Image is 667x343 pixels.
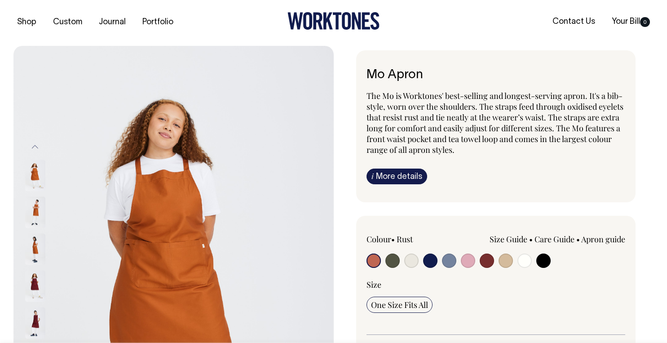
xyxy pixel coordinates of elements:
[25,307,45,339] img: burgundy
[391,234,395,245] span: •
[367,279,626,290] div: Size
[25,270,45,302] img: burgundy
[490,234,527,245] a: Size Guide
[534,234,574,245] a: Care Guide
[371,171,374,181] span: i
[367,68,626,82] h6: Mo Apron
[25,160,45,191] img: rust
[397,234,413,245] label: Rust
[576,234,580,245] span: •
[25,196,45,228] img: rust
[371,299,428,310] span: One Size Fits All
[608,14,654,29] a: Your Bill0
[549,14,599,29] a: Contact Us
[367,234,470,245] div: Colour
[581,234,625,245] a: Apron guide
[367,169,427,184] a: iMore details
[640,17,650,27] span: 0
[28,137,42,157] button: Previous
[49,15,86,30] a: Custom
[13,15,40,30] a: Shop
[25,233,45,265] img: rust
[139,15,177,30] a: Portfolio
[95,15,129,30] a: Journal
[367,297,433,313] input: One Size Fits All
[529,234,533,245] span: •
[367,90,623,155] span: The Mo is Worktones' best-selling and longest-serving apron. It's a bib-style, worn over the shou...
